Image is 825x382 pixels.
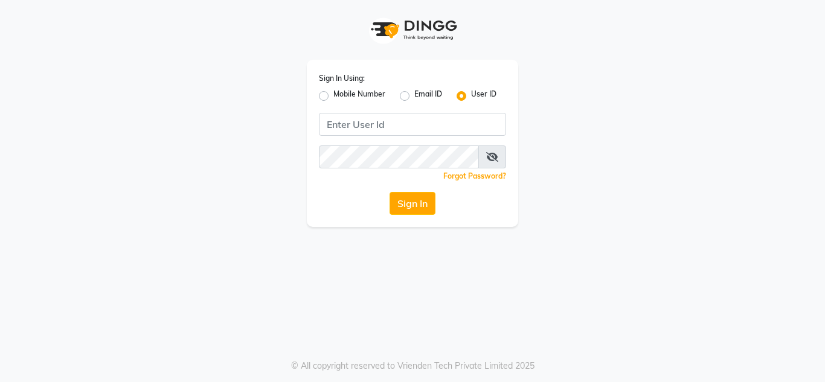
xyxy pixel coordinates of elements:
label: Sign In Using: [319,73,365,84]
label: User ID [471,89,496,103]
input: Username [319,113,506,136]
label: Email ID [414,89,442,103]
a: Forgot Password? [443,171,506,180]
input: Username [319,145,479,168]
label: Mobile Number [333,89,385,103]
img: logo1.svg [364,12,461,48]
button: Sign In [390,192,435,215]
